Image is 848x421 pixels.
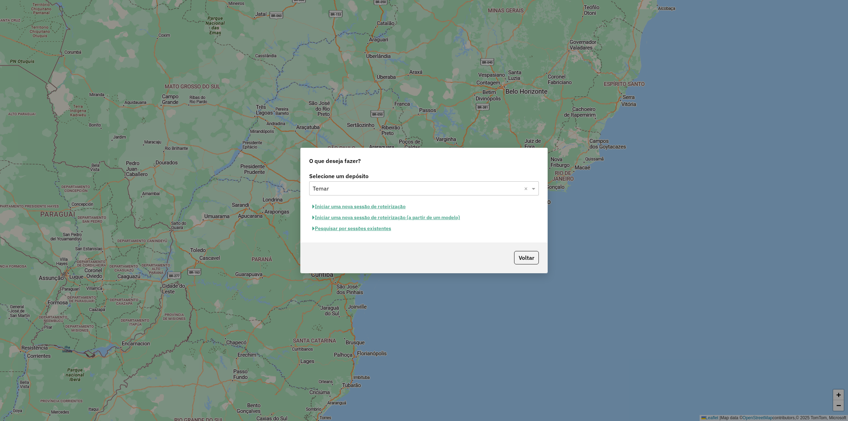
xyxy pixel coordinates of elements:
button: Pesquisar por sessões existentes [309,223,394,234]
button: Voltar [514,251,539,264]
button: Iniciar uma nova sessão de roteirização (a partir de um modelo) [309,212,463,223]
span: Clear all [524,184,530,193]
button: Iniciar uma nova sessão de roteirização [309,201,409,212]
span: O que deseja fazer? [309,157,361,165]
label: Selecione um depósito [309,172,539,180]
